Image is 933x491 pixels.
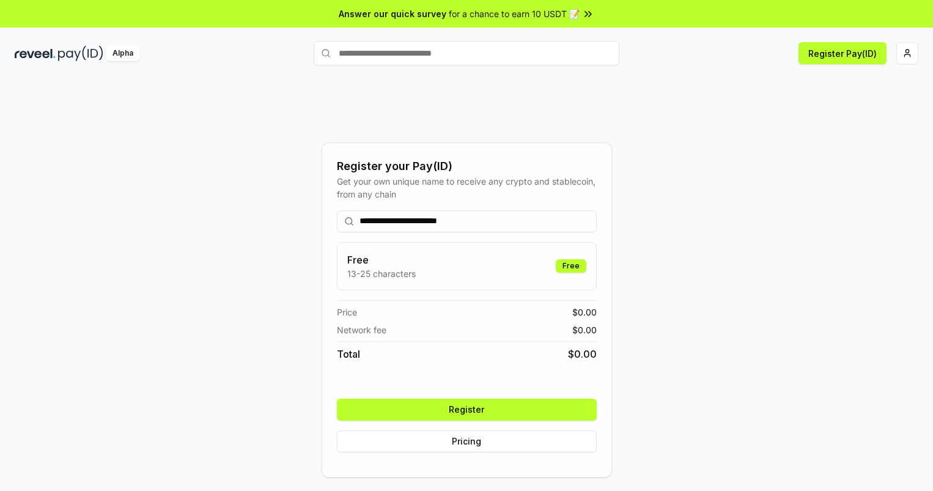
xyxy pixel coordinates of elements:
[337,175,597,201] div: Get your own unique name to receive any crypto and stablecoin, from any chain
[347,267,416,280] p: 13-25 characters
[337,306,357,319] span: Price
[106,46,140,61] div: Alpha
[568,347,597,361] span: $ 0.00
[798,42,887,64] button: Register Pay(ID)
[556,259,586,273] div: Free
[58,46,103,61] img: pay_id
[572,306,597,319] span: $ 0.00
[337,323,386,336] span: Network fee
[347,253,416,267] h3: Free
[572,323,597,336] span: $ 0.00
[339,7,446,20] span: Answer our quick survey
[337,430,597,452] button: Pricing
[449,7,580,20] span: for a chance to earn 10 USDT 📝
[337,399,597,421] button: Register
[337,158,597,175] div: Register your Pay(ID)
[15,46,56,61] img: reveel_dark
[337,347,360,361] span: Total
